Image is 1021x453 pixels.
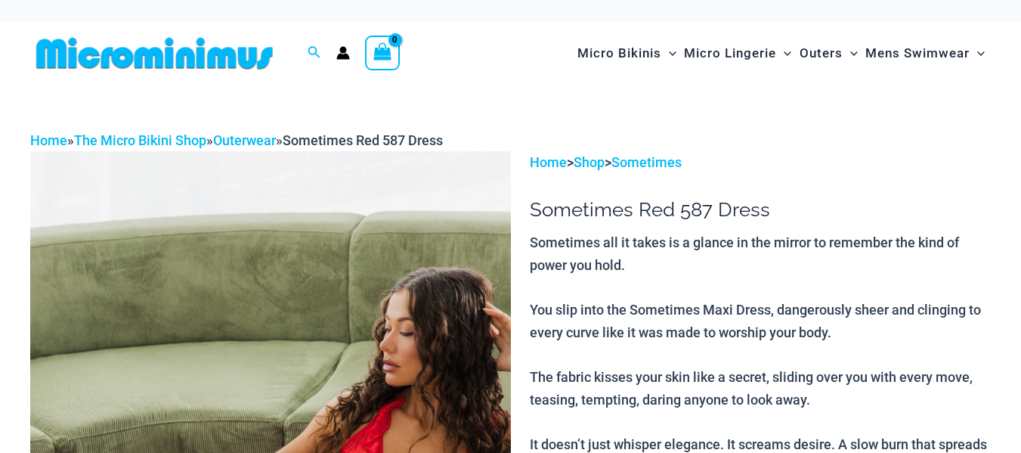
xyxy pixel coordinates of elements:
a: Mens SwimwearMenu ToggleMenu Toggle [862,30,989,76]
a: Home [530,154,567,170]
span: Menu Toggle [970,34,985,73]
span: Mens Swimwear [865,34,970,73]
a: Micro BikinisMenu ToggleMenu Toggle [574,30,680,76]
p: > > [530,151,991,174]
a: View Shopping Cart, empty [365,36,400,70]
span: » » » [30,132,443,148]
span: Micro Bikinis [577,34,661,73]
a: Home [30,132,67,148]
a: Shop [574,154,605,170]
a: Micro LingerieMenu ToggleMenu Toggle [680,30,795,76]
span: Menu Toggle [843,34,858,73]
a: Search icon link [308,44,321,63]
h1: Sometimes Red 587 Dress [530,198,991,222]
a: The Micro Bikini Shop [74,132,206,148]
span: Micro Lingerie [684,34,776,73]
span: Menu Toggle [661,34,676,73]
span: Sometimes Red 587 Dress [283,132,443,148]
img: MM SHOP LOGO FLAT [30,36,279,70]
a: OutersMenu ToggleMenu Toggle [796,30,862,76]
a: Outerwear [213,132,276,148]
a: Sometimes [611,154,682,170]
nav: Site Navigation [571,28,991,79]
span: Menu Toggle [776,34,791,73]
span: Outers [800,34,843,73]
a: Account icon link [336,46,350,60]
